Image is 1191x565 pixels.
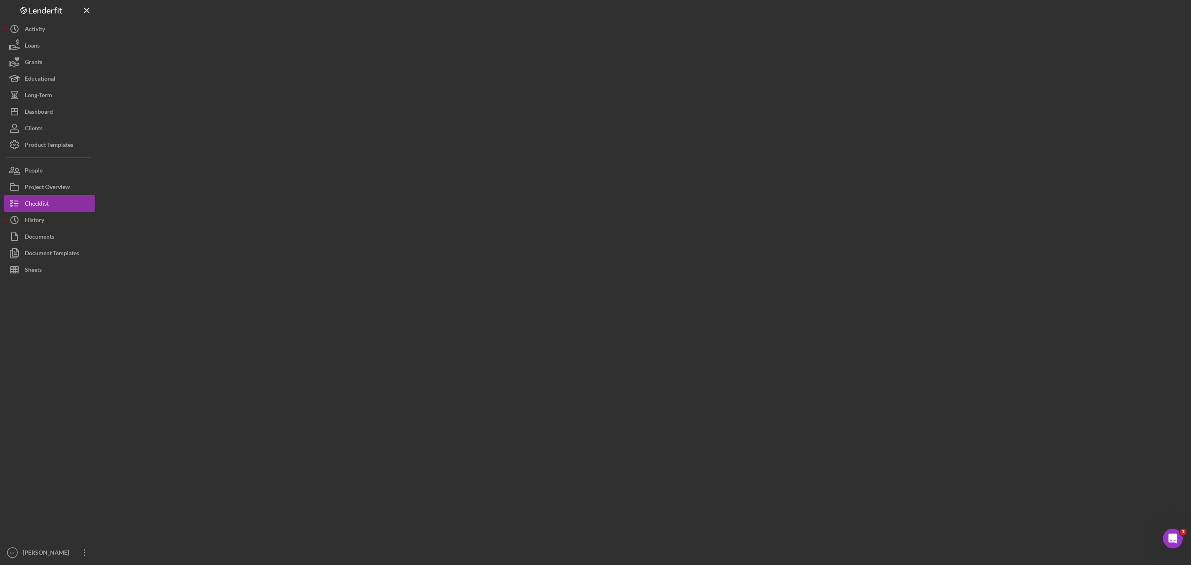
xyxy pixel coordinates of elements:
div: History [25,212,44,230]
button: Grants [4,54,95,70]
div: Loans [25,37,40,56]
button: Checklist [4,195,95,212]
div: Product Templates [25,136,73,155]
button: Clients [4,120,95,136]
button: People [4,162,95,179]
div: Clients [25,120,43,139]
button: Loans [4,37,95,54]
div: People [25,162,43,181]
div: Dashboard [25,103,53,122]
iframe: Intercom live chat [1163,529,1183,548]
div: Activity [25,21,45,39]
button: NL[PERSON_NAME] [4,544,95,561]
div: Sheets [25,261,42,280]
button: Educational [4,70,95,87]
div: Educational [25,70,55,89]
div: Long-Term [25,87,52,105]
button: Product Templates [4,136,95,153]
button: Activity [4,21,95,37]
button: Document Templates [4,245,95,261]
div: Documents [25,228,54,247]
button: Long-Term [4,87,95,103]
div: Document Templates [25,245,79,263]
span: 1 [1180,529,1186,535]
button: History [4,212,95,228]
div: [PERSON_NAME] [21,544,74,563]
button: Documents [4,228,95,245]
button: Sheets [4,261,95,278]
button: Dashboard [4,103,95,120]
div: Checklist [25,195,49,214]
text: NL [10,551,15,555]
div: Grants [25,54,42,72]
div: Project Overview [25,179,70,197]
button: Project Overview [4,179,95,195]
